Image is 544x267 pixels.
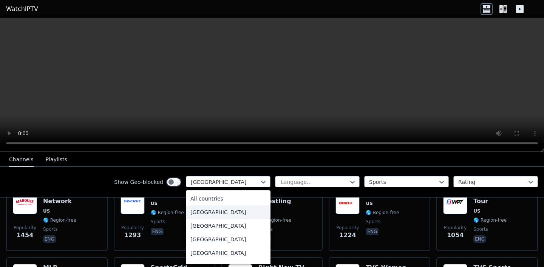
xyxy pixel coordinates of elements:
h6: Marquee Sports Network [43,190,101,205]
p: eng [151,228,164,235]
span: sports [366,219,380,225]
h6: IMPACT Wrestling [258,190,316,205]
span: 1293 [124,231,141,240]
span: US [151,201,158,207]
span: Popularity [14,225,36,231]
div: [GEOGRAPHIC_DATA] [186,219,270,233]
span: Popularity [121,225,144,231]
span: US [473,208,480,214]
div: All countries [186,192,270,205]
span: US [43,208,50,214]
span: sports [43,226,57,232]
span: 🌎 Region-free [473,217,507,223]
div: [GEOGRAPHIC_DATA] [186,205,270,219]
div: [GEOGRAPHIC_DATA] [186,233,270,246]
a: WatchIPTV [6,5,38,14]
span: 🌎 Region-free [258,217,292,223]
span: Popularity [444,225,467,231]
p: eng [366,228,379,235]
span: 1454 [17,231,34,240]
span: sports [151,219,165,225]
span: Popularity [336,225,359,231]
span: sports [473,226,488,232]
button: Channels [9,153,34,167]
button: Playlists [46,153,67,167]
p: eng [43,235,56,243]
span: 🌎 Region-free [151,210,184,216]
label: Show Geo-blocked [114,178,163,186]
img: Swerve Sports [121,190,145,214]
img: SportsGrid [335,190,360,214]
div: [GEOGRAPHIC_DATA] [186,246,270,260]
p: eng [473,235,486,243]
span: 1054 [447,231,464,240]
span: 1224 [339,231,356,240]
img: Marquee Sports Network [13,190,37,214]
h6: World Poker Tour [473,190,531,205]
span: 🌎 Region-free [43,217,76,223]
span: 🌎 Region-free [366,210,399,216]
span: US [366,201,372,207]
img: World Poker Tour [443,190,467,214]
